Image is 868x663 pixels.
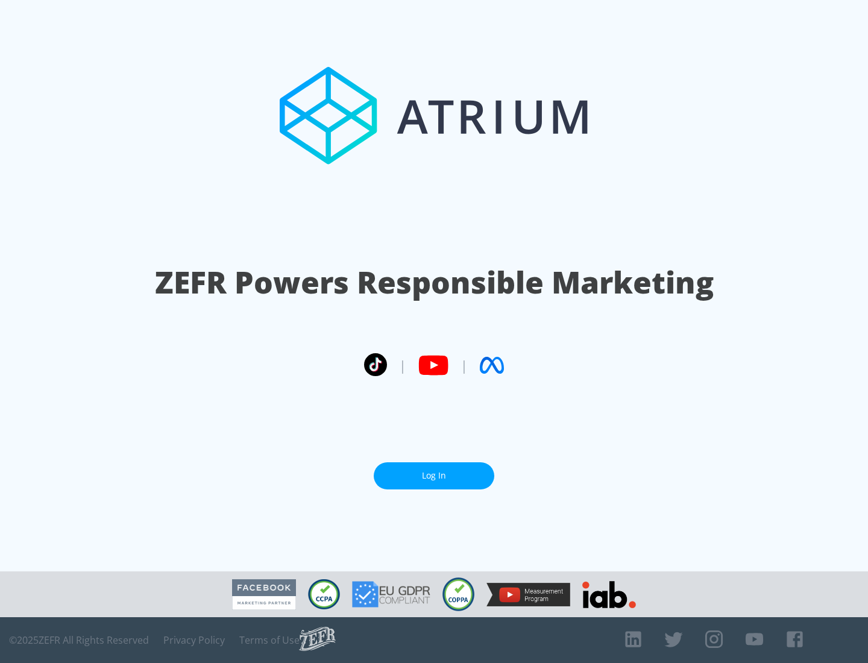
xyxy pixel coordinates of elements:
img: IAB [582,581,636,608]
img: Facebook Marketing Partner [232,579,296,610]
a: Privacy Policy [163,634,225,646]
h1: ZEFR Powers Responsible Marketing [155,262,714,303]
span: | [461,356,468,374]
a: Log In [374,462,494,489]
img: CCPA Compliant [308,579,340,609]
a: Terms of Use [239,634,300,646]
span: © 2025 ZEFR All Rights Reserved [9,634,149,646]
img: COPPA Compliant [442,577,474,611]
span: | [399,356,406,374]
img: YouTube Measurement Program [486,583,570,606]
img: GDPR Compliant [352,581,430,608]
